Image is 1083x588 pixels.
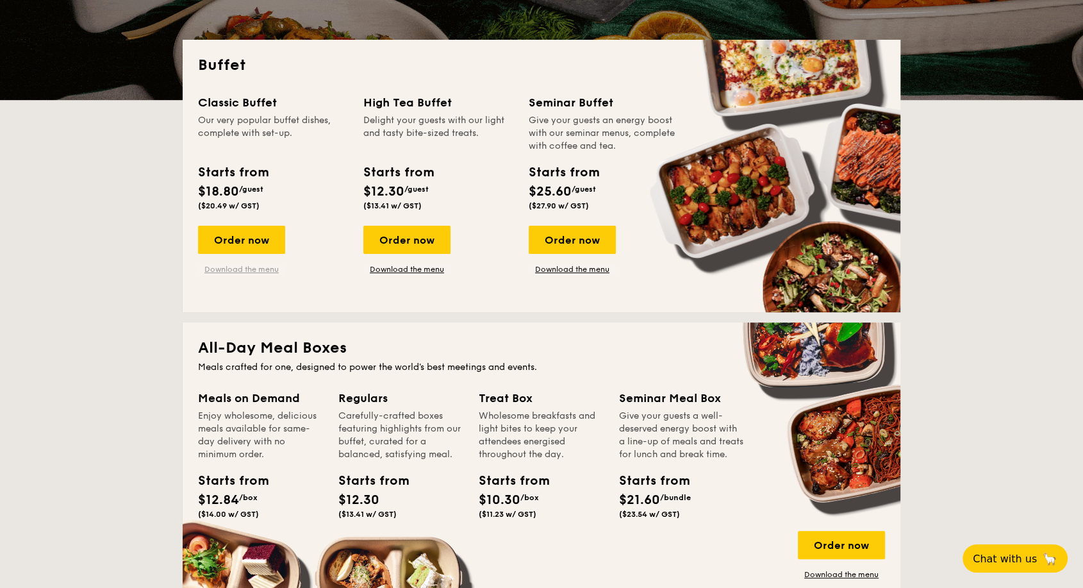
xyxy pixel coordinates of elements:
div: Starts from [198,471,256,491]
div: Starts from [363,163,433,182]
div: Our very popular buffet dishes, complete with set-up. [198,114,348,153]
div: Enjoy wholesome, delicious meals available for same-day delivery with no minimum order. [198,410,323,461]
div: Treat Box [479,389,604,407]
span: ($20.49 w/ GST) [198,201,260,210]
div: High Tea Buffet [363,94,513,112]
div: Carefully-crafted boxes featuring highlights from our buffet, curated for a balanced, satisfying ... [338,410,463,461]
span: ($23.54 w/ GST) [619,510,680,519]
a: Download the menu [198,264,285,274]
span: /guest [404,185,429,194]
div: Meals on Demand [198,389,323,407]
div: Order now [798,531,885,559]
span: ($27.90 w/ GST) [529,201,589,210]
span: $12.30 [363,184,404,199]
div: Starts from [619,471,677,491]
div: Order now [198,226,285,254]
div: Seminar Meal Box [619,389,744,407]
span: $12.30 [338,492,379,508]
div: Starts from [529,163,599,182]
span: Chat with us [973,553,1037,565]
span: /guest [239,185,263,194]
a: Download the menu [529,264,616,274]
span: $12.84 [198,492,239,508]
div: Order now [529,226,616,254]
a: Download the menu [363,264,451,274]
h2: All-Day Meal Boxes [198,338,885,358]
a: Download the menu [798,569,885,580]
span: 🦙 [1042,551,1057,566]
span: /box [520,493,539,502]
div: Wholesome breakfasts and light bites to keep your attendees energised throughout the day. [479,410,604,461]
span: ($11.23 w/ GST) [479,510,536,519]
span: $10.30 [479,492,520,508]
span: /guest [572,185,596,194]
span: /box [239,493,258,502]
div: Seminar Buffet [529,94,679,112]
div: Starts from [198,163,268,182]
div: Starts from [479,471,536,491]
div: Meals crafted for one, designed to power the world's best meetings and events. [198,361,885,374]
span: $18.80 [198,184,239,199]
span: $21.60 [619,492,660,508]
span: ($13.41 w/ GST) [338,510,397,519]
div: Order now [363,226,451,254]
span: ($14.00 w/ GST) [198,510,259,519]
div: Delight your guests with our light and tasty bite-sized treats. [363,114,513,153]
div: Classic Buffet [198,94,348,112]
h2: Buffet [198,55,885,76]
div: Give your guests a well-deserved energy boost with a line-up of meals and treats for lunch and br... [619,410,744,461]
span: ($13.41 w/ GST) [363,201,422,210]
span: $25.60 [529,184,572,199]
button: Chat with us🦙 [963,544,1068,573]
div: Give your guests an energy boost with our seminar menus, complete with coffee and tea. [529,114,679,153]
div: Regulars [338,389,463,407]
div: Starts from [338,471,396,491]
span: /bundle [660,493,691,502]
